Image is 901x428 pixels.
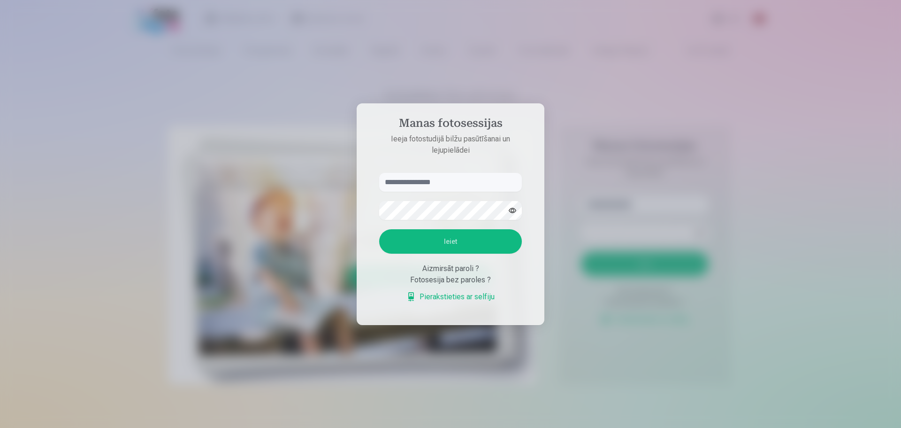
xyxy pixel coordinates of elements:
a: Pierakstieties ar selfiju [406,291,495,303]
h4: Manas fotosessijas [370,117,531,133]
div: Fotosesija bez paroles ? [379,274,522,286]
button: Ieiet [379,229,522,254]
div: Aizmirsāt paroli ? [379,263,522,274]
p: Ieeja fotostudijā bilžu pasūtīšanai un lejupielādei [370,133,531,156]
